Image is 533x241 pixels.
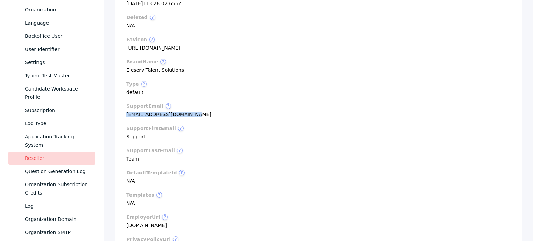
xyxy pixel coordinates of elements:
[126,126,511,139] section: Support
[25,119,90,128] div: Log Type
[126,214,511,220] label: employerUrl
[8,130,95,152] a: Application Tracking System
[25,32,90,40] div: Backoffice User
[8,29,95,43] a: Backoffice User
[8,117,95,130] a: Log Type
[8,56,95,69] a: Settings
[178,126,184,131] span: ?
[162,214,168,220] span: ?
[126,59,511,73] section: Eleserv Talent Solutions
[177,148,183,153] span: ?
[126,81,511,87] label: type
[126,192,511,198] label: templates
[126,81,511,95] section: default
[126,103,511,117] section: [EMAIL_ADDRESS][DOMAIN_NAME]
[126,103,511,109] label: supportEmail
[149,37,155,42] span: ?
[126,170,511,175] label: defaultTemplateId
[8,213,95,226] a: Organization Domain
[25,19,90,27] div: Language
[141,81,147,87] span: ?
[8,82,95,104] a: Candidate Workspace Profile
[126,192,511,206] section: N/A
[126,15,511,20] label: deleted
[8,16,95,29] a: Language
[25,167,90,175] div: Question Generation Log
[126,37,511,51] section: [URL][DOMAIN_NAME]
[150,15,155,20] span: ?
[160,59,166,64] span: ?
[126,37,511,42] label: favicon
[25,180,90,197] div: Organization Subscription Credits
[8,165,95,178] a: Question Generation Log
[8,199,95,213] a: Log
[8,69,95,82] a: Typing Test Master
[8,152,95,165] a: Reseller
[25,132,90,149] div: Application Tracking System
[126,15,511,28] section: N/A
[25,154,90,162] div: Reseller
[25,45,90,53] div: User Identifier
[25,202,90,210] div: Log
[156,192,162,198] span: ?
[126,170,511,184] section: N/A
[25,215,90,223] div: Organization Domain
[25,71,90,80] div: Typing Test Master
[126,59,511,64] label: brandName
[126,126,511,131] label: supportFirstEmail
[8,43,95,56] a: User Identifier
[25,58,90,67] div: Settings
[8,104,95,117] a: Subscription
[126,148,511,162] section: Team
[25,228,90,236] div: Organization SMTP
[126,214,511,228] section: [DOMAIN_NAME]
[8,178,95,199] a: Organization Subscription Credits
[166,103,171,109] span: ?
[25,85,90,101] div: Candidate Workspace Profile
[25,106,90,114] div: Subscription
[25,6,90,14] div: Organization
[179,170,185,175] span: ?
[8,226,95,239] a: Organization SMTP
[126,148,511,153] label: supportLastEmail
[8,3,95,16] a: Organization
